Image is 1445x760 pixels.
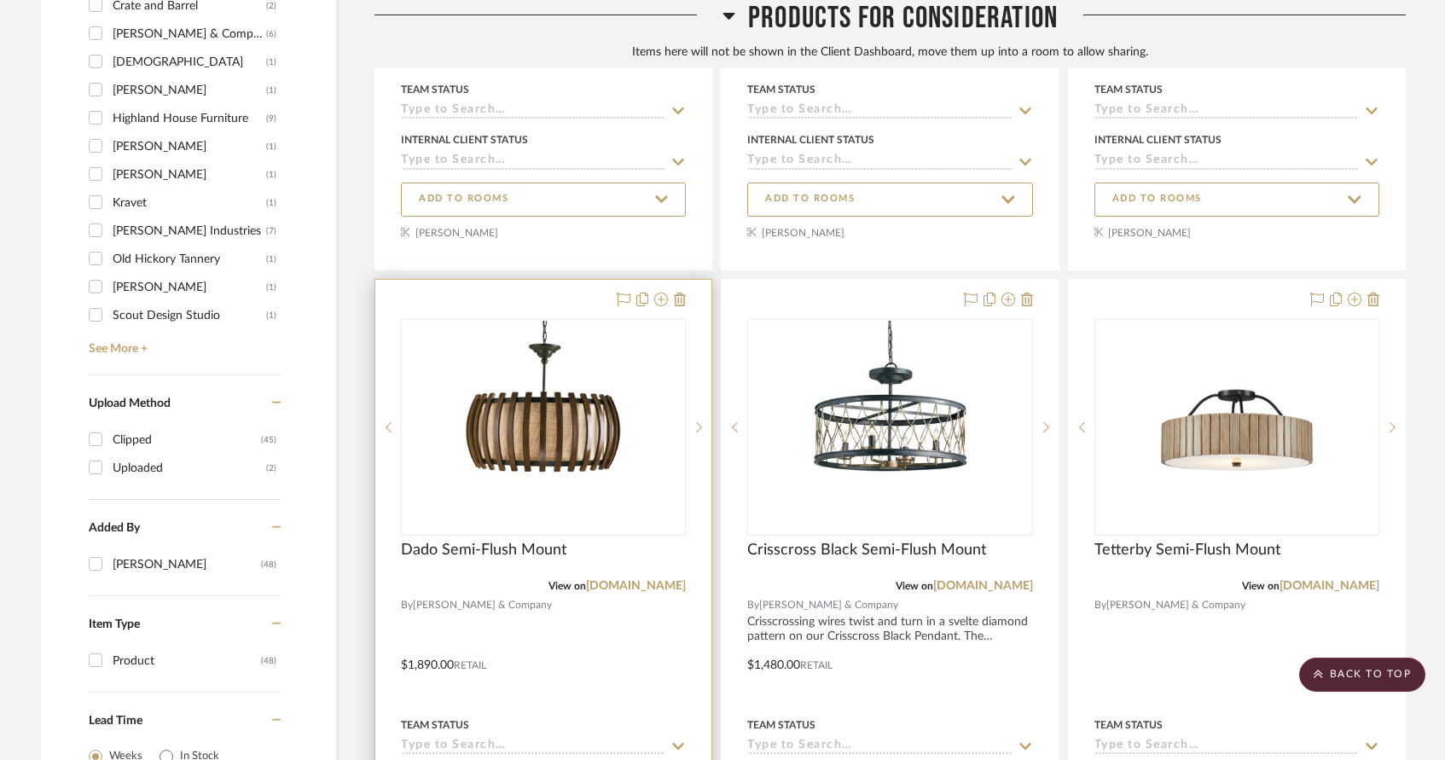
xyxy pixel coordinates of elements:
div: [PERSON_NAME] [113,77,266,104]
input: Type to Search… [1094,739,1359,755]
img: Tetterby Semi-Flush Mount [1152,321,1322,534]
span: [PERSON_NAME] & Company [413,597,552,613]
div: Uploaded [113,455,266,482]
input: Type to Search… [401,739,665,755]
div: [PERSON_NAME] [113,133,266,160]
div: (7) [266,218,276,245]
input: Type to Search… [401,154,665,170]
span: ADD TO ROOMS [765,192,855,206]
input: Type to Search… [747,103,1012,119]
span: [PERSON_NAME] & Company [1106,597,1245,613]
div: Old Hickory Tannery [113,246,266,273]
a: See More + [84,329,281,357]
div: (45) [261,426,276,454]
img: Crisscross Black Semi-Flush Mount [804,321,975,534]
input: Type to Search… [401,103,665,119]
button: ADD TO ROOMS [401,183,686,217]
div: Clipped [113,426,261,454]
input: Type to Search… [1094,154,1359,170]
span: Tetterby Semi-Flush Mount [1094,541,1280,560]
div: Team Status [1094,717,1163,733]
span: View on [548,581,586,591]
span: By [747,597,759,613]
span: By [401,597,413,613]
input: Type to Search… [747,739,1012,755]
span: Lead Time [89,715,142,727]
div: [DEMOGRAPHIC_DATA] [113,49,266,76]
div: (1) [266,161,276,189]
div: (1) [266,133,276,160]
span: View on [1242,581,1280,591]
div: (2) [266,455,276,482]
div: (48) [261,551,276,578]
span: Item Type [89,618,140,630]
div: (1) [266,189,276,217]
input: Type to Search… [747,154,1012,170]
div: Items here will not be shown in the Client Dashboard, move them up into a room to allow sharing. [374,44,1406,62]
div: [PERSON_NAME] Industries [113,218,266,245]
div: [PERSON_NAME] [113,161,266,189]
button: ADD TO ROOMS [1094,183,1379,217]
a: [DOMAIN_NAME] [586,580,686,592]
div: [PERSON_NAME] & Company [113,20,266,48]
span: Dado Semi-Flush Mount [401,541,566,560]
div: (1) [266,77,276,104]
div: Team Status [1094,82,1163,97]
div: Internal Client Status [401,132,528,148]
a: [DOMAIN_NAME] [1280,580,1379,592]
div: Team Status [747,82,815,97]
input: Type to Search… [1094,103,1359,119]
a: [DOMAIN_NAME] [933,580,1033,592]
div: [PERSON_NAME] [113,274,266,301]
div: (1) [266,302,276,329]
div: Product [113,647,261,675]
div: (48) [261,647,276,675]
div: Internal Client Status [1094,132,1222,148]
div: Team Status [401,717,469,733]
div: (1) [266,246,276,273]
img: Dado Semi-Flush Mount [458,321,629,534]
span: Upload Method [89,397,171,409]
div: Kravet [113,189,266,217]
div: Team Status [401,82,469,97]
span: Crisscross Black Semi-Flush Mount [747,541,986,560]
div: 0 [748,320,1031,535]
div: Scout Design Studio [113,302,266,329]
div: (6) [266,20,276,48]
div: [PERSON_NAME] [113,551,261,578]
span: By [1094,597,1106,613]
button: ADD TO ROOMS [747,183,1032,217]
div: 0 [402,320,685,535]
div: (9) [266,105,276,132]
scroll-to-top-button: BACK TO TOP [1299,658,1425,692]
div: (1) [266,49,276,76]
span: ADD TO ROOMS [419,192,508,206]
span: [PERSON_NAME] & Company [759,597,898,613]
div: (1) [266,274,276,301]
div: Team Status [747,717,815,733]
div: Highland House Furniture [113,105,266,132]
span: View on [896,581,933,591]
span: Added By [89,522,140,534]
div: Internal Client Status [747,132,874,148]
span: ADD TO ROOMS [1112,192,1202,206]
